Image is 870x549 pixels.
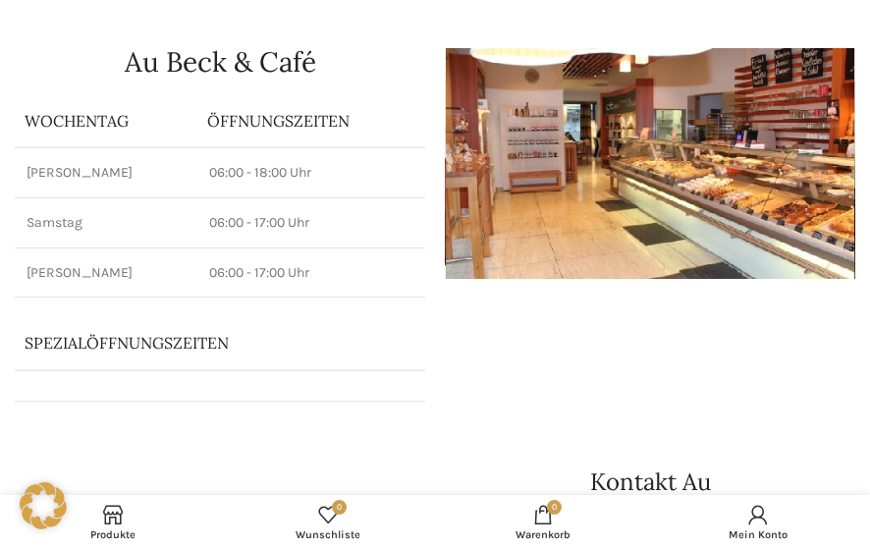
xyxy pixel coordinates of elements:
p: 06:00 - 18:00 Uhr [209,163,413,183]
p: Samstag [27,213,186,233]
p: Spezialöffnungszeiten [25,332,376,354]
span: Produkte [15,528,210,541]
a: 0 Warenkorb [435,500,650,544]
span: 0 [547,500,562,515]
p: [PERSON_NAME] [27,263,186,283]
div: My cart [435,500,650,544]
div: Meine Wunschliste [220,500,435,544]
span: 0 [332,500,347,515]
a: Mein Konto [650,500,865,544]
h1: Au Beck & Café [15,48,425,76]
p: [PERSON_NAME] [27,163,186,183]
p: 06:00 - 17:00 Uhr [209,213,413,233]
span: Warenkorb [445,528,640,541]
a: 0 Wunschliste [220,500,435,544]
p: Wochentag [25,110,188,132]
h2: Kontakt Au [445,470,855,494]
p: ÖFFNUNGSZEITEN [207,110,415,132]
a: Produkte [5,500,220,544]
p: 06:00 - 17:00 Uhr [209,263,413,283]
span: Mein Konto [660,528,855,541]
span: Wunschliste [230,528,425,541]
